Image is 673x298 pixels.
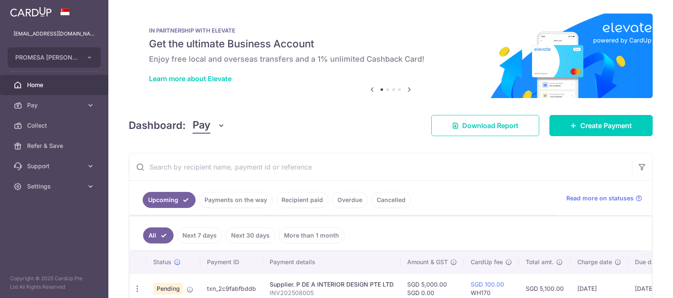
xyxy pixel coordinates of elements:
[129,153,632,180] input: Search by recipient name, payment id or reference
[27,142,83,150] span: Refer & Save
[226,227,275,243] a: Next 30 days
[526,258,554,266] span: Total amt.
[149,54,632,64] h6: Enjoy free local and overseas transfers and a 1% unlimited Cashback Card!
[270,289,394,297] p: INV202508005
[635,258,660,266] span: Due date
[27,81,83,89] span: Home
[10,7,52,17] img: CardUp
[129,14,653,98] img: Renovation banner
[276,192,328,208] a: Recipient paid
[153,283,183,295] span: Pending
[27,121,83,130] span: Collect
[177,227,222,243] a: Next 7 days
[153,258,171,266] span: Status
[577,258,612,266] span: Charge date
[371,192,411,208] a: Cancelled
[27,162,83,170] span: Support
[27,182,83,191] span: Settings
[200,251,263,273] th: Payment ID
[8,47,101,68] button: PROMESA [PERSON_NAME] PTE. LTD.
[14,30,95,38] p: [EMAIL_ADDRESS][DOMAIN_NAME]
[149,37,632,51] h5: Get the ultimate Business Account
[263,251,400,273] th: Payment details
[149,27,632,34] p: IN PARTNERSHIP WITH ELEVATE
[270,280,394,289] div: Supplier. P DE A INTERIOR DESIGN PTE LTD
[199,192,273,208] a: Payments on the way
[143,192,196,208] a: Upcoming
[471,258,503,266] span: CardUp fee
[431,115,539,136] a: Download Report
[193,118,210,134] span: Pay
[566,194,634,202] span: Read more on statuses
[566,194,642,202] a: Read more on statuses
[471,281,504,288] a: SGD 100.00
[143,227,174,243] a: All
[193,118,225,134] button: Pay
[15,53,78,62] span: PROMESA [PERSON_NAME] PTE. LTD.
[549,115,653,136] a: Create Payment
[407,258,448,266] span: Amount & GST
[332,192,368,208] a: Overdue
[462,120,519,131] span: Download Report
[580,120,632,131] span: Create Payment
[129,118,186,133] h4: Dashboard:
[27,101,83,109] span: Pay
[279,227,345,243] a: More than 1 month
[149,74,232,83] a: Learn more about Elevate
